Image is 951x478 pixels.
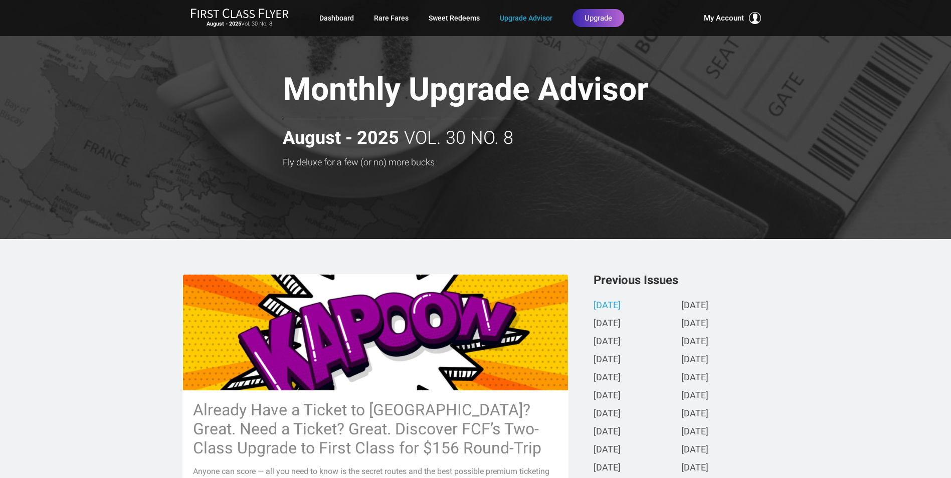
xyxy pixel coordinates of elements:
a: [DATE] [681,445,708,455]
a: [DATE] [594,319,621,329]
a: [DATE] [594,463,621,473]
a: [DATE] [681,409,708,419]
h1: Monthly Upgrade Advisor [283,72,719,111]
h3: Fly deluxe for a few (or no) more bucks [283,157,719,167]
a: [DATE] [594,409,621,419]
h3: Previous Issues [594,274,769,286]
a: [DATE] [681,391,708,401]
a: [DATE] [681,427,708,437]
a: [DATE] [681,373,708,383]
a: Upgrade [573,9,624,27]
h2: Vol. 30 No. 8 [283,119,513,148]
small: Vol. 30 No. 8 [191,21,289,28]
a: Dashboard [319,9,354,27]
a: [DATE] [681,319,708,329]
a: Upgrade Advisor [500,9,552,27]
strong: August - 2025 [283,128,399,148]
a: Rare Fares [374,9,409,27]
a: [DATE] [681,463,708,473]
a: [DATE] [681,337,708,347]
span: My Account [704,12,744,24]
a: [DATE] [594,373,621,383]
a: [DATE] [681,355,708,365]
h3: Already Have a Ticket to [GEOGRAPHIC_DATA]? Great. Need a Ticket? Great. Discover FCF’s Two-Class... [193,400,558,457]
button: My Account [704,12,761,24]
img: First Class Flyer [191,8,289,19]
a: [DATE] [594,355,621,365]
a: [DATE] [594,391,621,401]
a: [DATE] [594,337,621,347]
a: Sweet Redeems [429,9,480,27]
a: [DATE] [594,445,621,455]
a: [DATE] [681,301,708,311]
a: [DATE] [594,427,621,437]
strong: August - 2025 [207,21,241,27]
a: [DATE] [594,301,621,311]
a: First Class FlyerAugust - 2025Vol. 30 No. 8 [191,8,289,28]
